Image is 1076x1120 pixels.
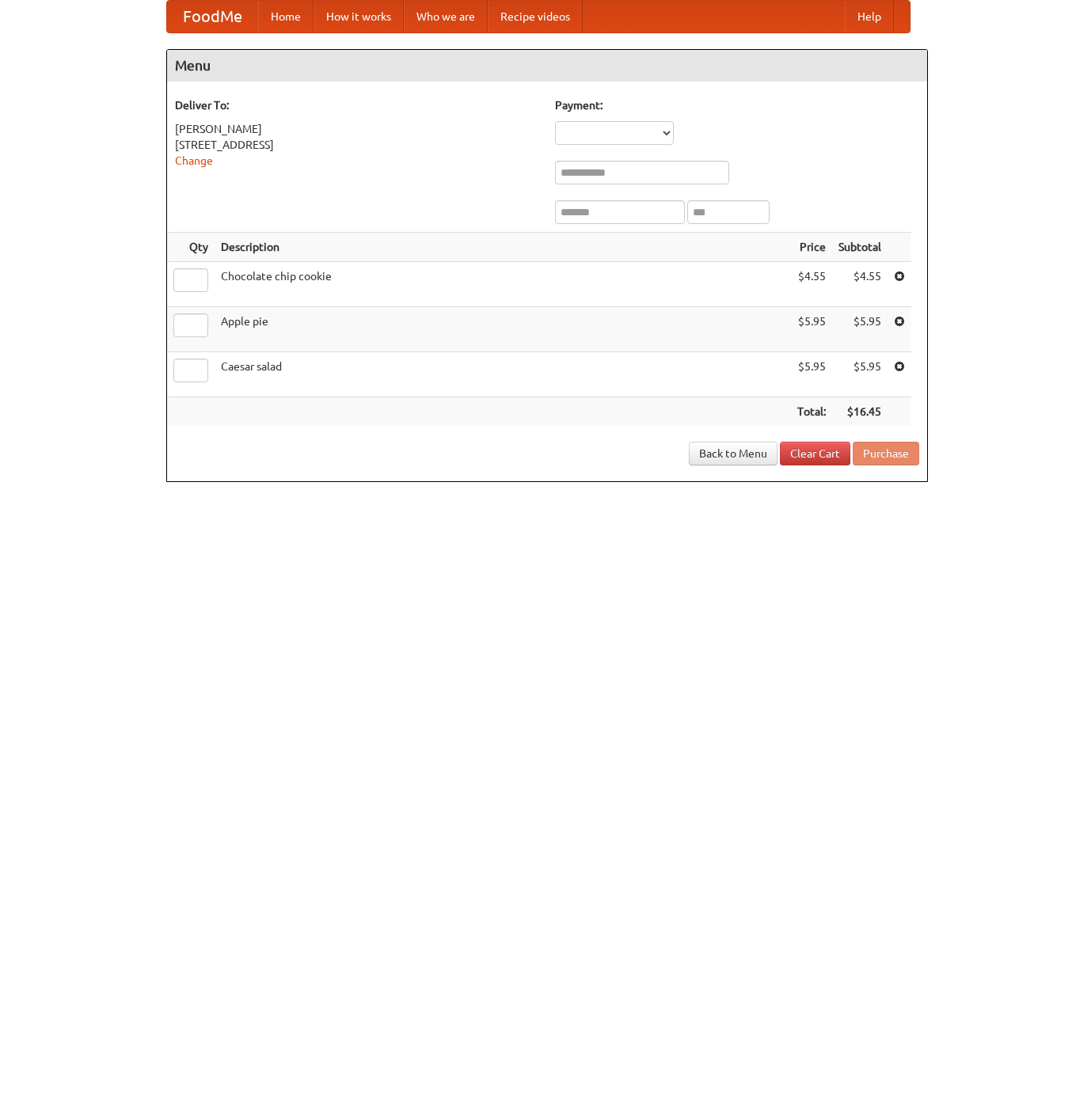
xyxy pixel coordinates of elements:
[845,1,894,32] a: Help
[832,262,888,307] td: $4.55
[215,352,791,397] td: Caesar salad
[167,1,258,32] a: FoodMe
[175,154,213,167] a: Change
[791,397,832,427] th: Total:
[488,1,583,32] a: Recipe videos
[167,50,927,82] h4: Menu
[314,1,404,32] a: How it works
[167,233,215,262] th: Qty
[853,442,919,465] button: Purchase
[791,352,832,397] td: $5.95
[215,262,791,307] td: Chocolate chip cookie
[832,397,888,427] th: $16.45
[832,307,888,352] td: $5.95
[404,1,488,32] a: Who we are
[215,307,791,352] td: Apple pie
[215,233,791,262] th: Description
[832,233,888,262] th: Subtotal
[175,121,539,137] div: [PERSON_NAME]
[791,307,832,352] td: $5.95
[791,262,832,307] td: $4.55
[175,97,539,113] h5: Deliver To:
[832,352,888,397] td: $5.95
[689,442,778,465] a: Back to Menu
[258,1,314,32] a: Home
[175,137,539,153] div: [STREET_ADDRESS]
[555,97,919,113] h5: Payment:
[780,442,850,465] a: Clear Cart
[791,233,832,262] th: Price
